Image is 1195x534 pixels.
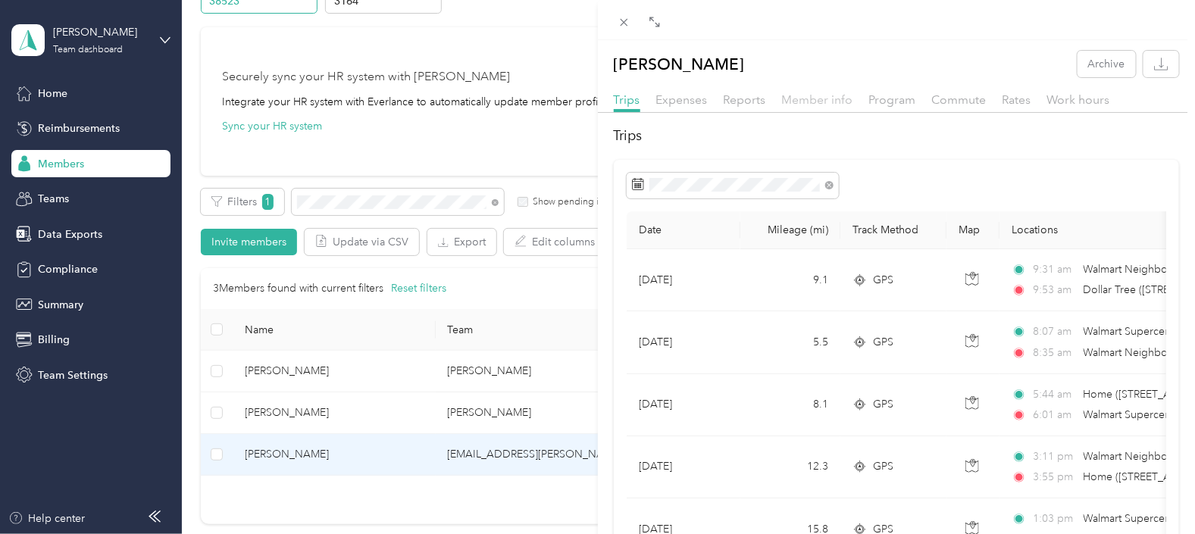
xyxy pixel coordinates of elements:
[614,92,640,107] span: Trips
[840,211,946,249] th: Track Method
[1034,282,1077,298] span: 9:53 am
[614,126,1180,146] h2: Trips
[946,211,999,249] th: Map
[782,92,853,107] span: Member info
[1034,386,1077,403] span: 5:44 am
[614,51,745,77] p: [PERSON_NAME]
[627,249,740,311] td: [DATE]
[1034,469,1077,486] span: 3:55 pm
[627,374,740,436] td: [DATE]
[1034,407,1077,423] span: 6:01 am
[1110,449,1195,534] iframe: Everlance-gr Chat Button Frame
[740,249,840,311] td: 9.1
[656,92,708,107] span: Expenses
[873,272,893,289] span: GPS
[740,311,840,373] td: 5.5
[932,92,987,107] span: Commute
[1034,511,1077,527] span: 1:03 pm
[627,311,740,373] td: [DATE]
[1047,92,1110,107] span: Work hours
[873,458,893,475] span: GPS
[873,396,893,413] span: GPS
[627,436,740,498] td: [DATE]
[740,211,840,249] th: Mileage (mi)
[1034,345,1077,361] span: 8:35 am
[1034,261,1077,278] span: 9:31 am
[1034,323,1077,340] span: 8:07 am
[873,334,893,351] span: GPS
[740,374,840,436] td: 8.1
[1003,92,1031,107] span: Rates
[724,92,766,107] span: Reports
[740,436,840,498] td: 12.3
[869,92,916,107] span: Program
[627,211,740,249] th: Date
[1078,51,1136,77] button: Archive
[1034,448,1077,465] span: 3:11 pm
